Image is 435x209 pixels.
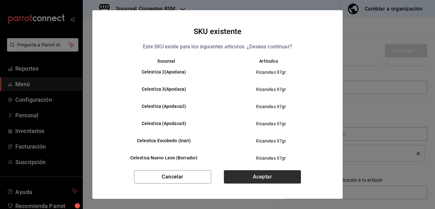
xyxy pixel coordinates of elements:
h4: SKU existente [194,25,242,38]
h6: Celestica 2(Apodaca) [115,69,212,76]
span: Ricanelas 97gr [223,138,319,144]
h6: Celestica (Apodaca3) [115,120,212,127]
th: Sucursal [105,59,217,64]
th: Artículos [217,59,330,64]
h6: Celestica 3(Apodaca) [115,86,212,93]
span: Ricanelas 97gr [223,103,319,110]
button: Aceptar [224,170,301,184]
h6: Celestica (Apodaca2) [115,103,212,110]
h6: Celestica Escobedo (Inari) [115,137,212,144]
button: Cancelar [134,170,211,184]
span: Ricanelas 97gr [223,86,319,93]
p: Este SKU existe para los siguientes articulos. ¿Deseas continuar? [143,43,292,51]
span: Ricanelas 97gr [223,121,319,127]
h6: Celestica Nuevo Leon (Borrador) [115,155,212,162]
span: Ricanelas 97gr [223,69,319,75]
span: Ricanelas 97gr [223,155,319,161]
